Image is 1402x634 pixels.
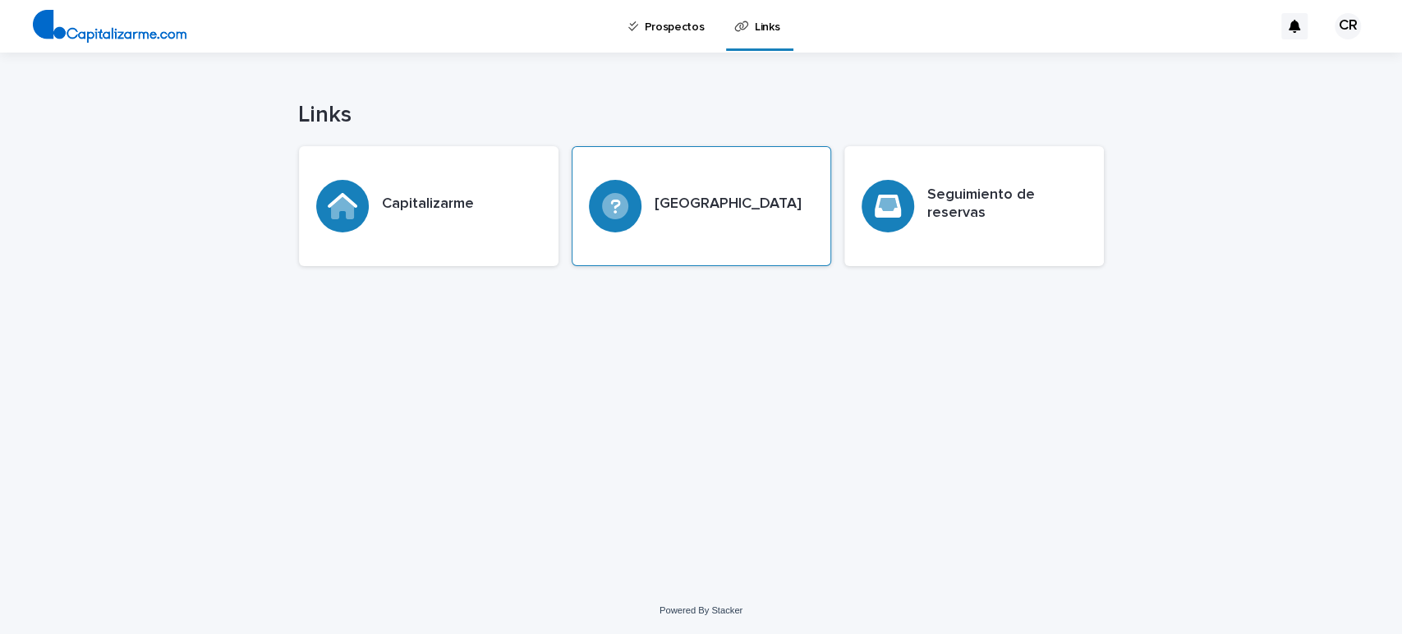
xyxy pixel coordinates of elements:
[299,146,559,266] a: Capitalizarme
[844,146,1104,266] a: Seguimiento de reservas
[1335,13,1361,39] div: CR
[927,186,1087,222] h3: Seguimiento de reservas
[655,195,802,214] h3: [GEOGRAPHIC_DATA]
[382,195,474,214] h3: Capitalizarme
[660,605,742,615] a: Powered By Stacker
[33,10,186,43] img: 4arMvv9wSvmHTHbXwTim
[572,146,831,266] a: [GEOGRAPHIC_DATA]
[298,102,1103,130] h1: Links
